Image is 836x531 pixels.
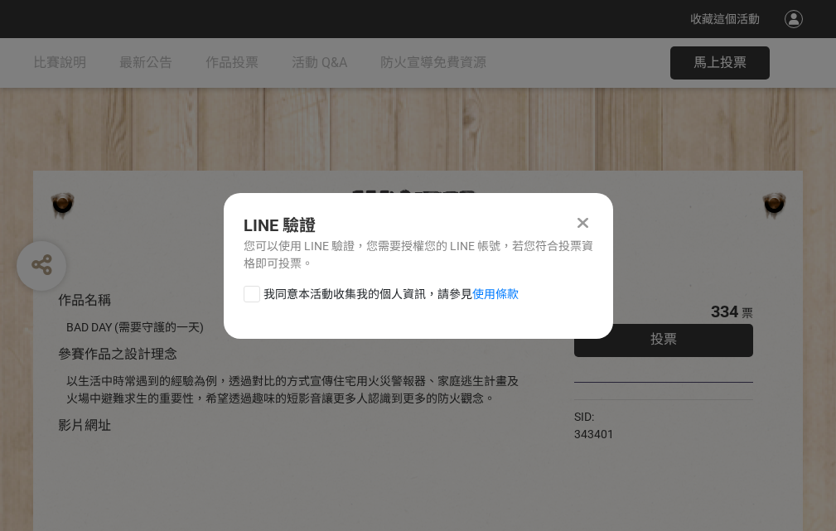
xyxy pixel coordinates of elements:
span: 參賽作品之設計理念 [58,346,177,362]
a: 使用條款 [472,287,519,301]
a: 活動 Q&A [292,38,347,88]
iframe: Facebook Share [618,408,701,425]
span: 影片網址 [58,418,111,433]
span: 收藏這個活動 [690,12,760,26]
span: SID: 343401 [574,410,614,441]
div: 您可以使用 LINE 驗證，您需要授權您的 LINE 帳號，若您符合投票資格即可投票。 [244,238,593,273]
span: 作品名稱 [58,292,111,308]
a: 比賽說明 [33,38,86,88]
span: 334 [711,302,738,321]
a: 最新公告 [119,38,172,88]
a: 防火宣導免費資源 [380,38,486,88]
span: 我同意本活動收集我的個人資訊，請參見 [263,286,519,303]
span: 作品投票 [205,55,259,70]
span: 活動 Q&A [292,55,347,70]
div: 以生活中時常遇到的經驗為例，透過對比的方式宣傳住宅用火災警報器、家庭逃生計畫及火場中避難求生的重要性，希望透過趣味的短影音讓更多人認識到更多的防火觀念。 [66,373,524,408]
span: 馬上投票 [693,55,747,70]
a: 作品投票 [205,38,259,88]
div: LINE 驗證 [244,213,593,238]
span: 最新公告 [119,55,172,70]
span: 投票 [650,331,677,347]
div: BAD DAY (需要守護的一天) [66,319,524,336]
span: 防火宣導免費資源 [380,55,486,70]
button: 馬上投票 [670,46,770,80]
span: 比賽說明 [33,55,86,70]
span: 票 [742,307,753,320]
